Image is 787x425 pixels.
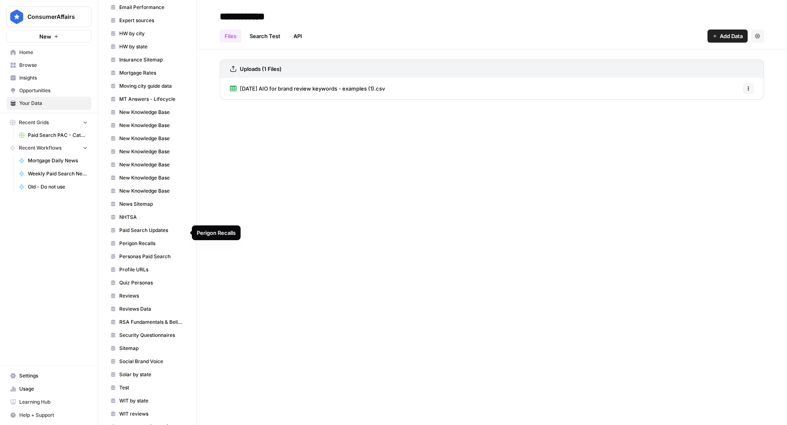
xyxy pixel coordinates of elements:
[107,40,188,53] a: HW by state
[289,30,307,43] a: API
[107,53,188,66] a: Insurance Sitemap
[28,183,88,191] span: Old - Do not use
[119,345,184,352] span: Sitemap
[107,316,188,329] a: RSA Fundamentals & Beliefs
[119,56,184,64] span: Insurance Sitemap
[119,95,184,103] span: MT Answers - Lifecycle
[119,17,184,24] span: Expert sources
[107,158,188,171] a: New Knowledge Base
[119,332,184,339] span: Security Questionnaires
[7,7,91,27] button: Workspace: ConsumerAffairs
[107,119,188,132] a: New Knowledge Base
[19,61,88,69] span: Browse
[119,227,184,234] span: Paid Search Updates
[15,180,91,193] a: Old - Do not use
[119,253,184,260] span: Personas Paid Search
[119,43,184,50] span: HW by state
[220,30,241,43] a: Files
[39,32,51,41] span: New
[7,46,91,59] a: Home
[7,409,91,422] button: Help + Support
[9,9,24,24] img: ConsumerAffairs Logo
[119,187,184,195] span: New Knowledge Base
[119,371,184,378] span: Solar by state
[107,394,188,407] a: WIT by state
[119,397,184,405] span: WIT by state
[19,87,88,94] span: Opportunities
[19,49,88,56] span: Home
[19,100,88,107] span: Your Data
[119,135,184,142] span: New Knowledge Base
[245,30,285,43] a: Search Test
[107,145,188,158] a: New Knowledge Base
[119,292,184,300] span: Reviews
[107,66,188,80] a: Mortgage Rates
[107,329,188,342] a: Security Questionnaires
[107,263,188,276] a: Profile URLs
[107,106,188,119] a: New Knowledge Base
[107,184,188,198] a: New Knowledge Base
[19,144,61,152] span: Recent Workflows
[119,318,184,326] span: RSA Fundamentals & Beliefs
[119,279,184,286] span: Quiz Personas
[107,132,188,145] a: New Knowledge Base
[7,97,91,110] a: Your Data
[119,384,184,391] span: Test
[107,342,188,355] a: Sitemap
[119,305,184,313] span: Reviews Data
[107,211,188,224] a: NHTSA
[107,289,188,302] a: Reviews
[119,30,184,37] span: HW by city
[15,129,91,142] a: Paid Search PAC - Categories
[7,395,91,409] a: Learning Hub
[119,214,184,221] span: NHTSA
[7,59,91,72] a: Browse
[7,30,91,43] button: New
[107,93,188,106] a: MT Answers - Lifecycle
[119,4,184,11] span: Email Performance
[119,410,184,418] span: WIT reviews
[27,13,77,21] span: ConsumerAffairs
[107,171,188,184] a: New Knowledge Base
[119,266,184,273] span: Profile URLs
[28,157,88,164] span: Mortgage Daily News
[119,200,184,208] span: News Sitemap
[119,122,184,129] span: New Knowledge Base
[15,167,91,180] a: Weekly Paid Search News
[28,132,88,139] span: Paid Search PAC - Categories
[107,14,188,27] a: Expert sources
[107,276,188,289] a: Quiz Personas
[19,372,88,380] span: Settings
[19,398,88,406] span: Learning Hub
[720,32,743,40] span: Add Data
[107,407,188,420] a: WIT reviews
[7,71,91,84] a: Insights
[7,116,91,129] button: Recent Grids
[119,240,184,247] span: Perigon Recalls
[119,69,184,77] span: Mortgage Rates
[119,358,184,365] span: Social Brand Voice
[19,119,49,126] span: Recent Grids
[230,78,385,99] a: [DATE] AIO for brand review keywords - examples (1).csv
[19,411,88,419] span: Help + Support
[107,302,188,316] a: Reviews Data
[230,60,282,78] a: Uploads (1 Files)
[240,84,385,93] span: [DATE] AIO for brand review keywords - examples (1).csv
[107,80,188,93] a: Moving city guide data
[7,369,91,382] a: Settings
[19,74,88,82] span: Insights
[107,1,188,14] a: Email Performance
[107,237,188,250] a: Perigon Recalls
[119,174,184,182] span: New Knowledge Base
[19,385,88,393] span: Usage
[107,27,188,40] a: HW by city
[107,198,188,211] a: News Sitemap
[119,148,184,155] span: New Knowledge Base
[107,381,188,394] a: Test
[119,82,184,90] span: Moving city guide data
[707,30,748,43] button: Add Data
[28,170,88,177] span: Weekly Paid Search News
[107,368,188,381] a: Solar by state
[107,355,188,368] a: Social Brand Voice
[107,224,188,237] a: Paid Search Updates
